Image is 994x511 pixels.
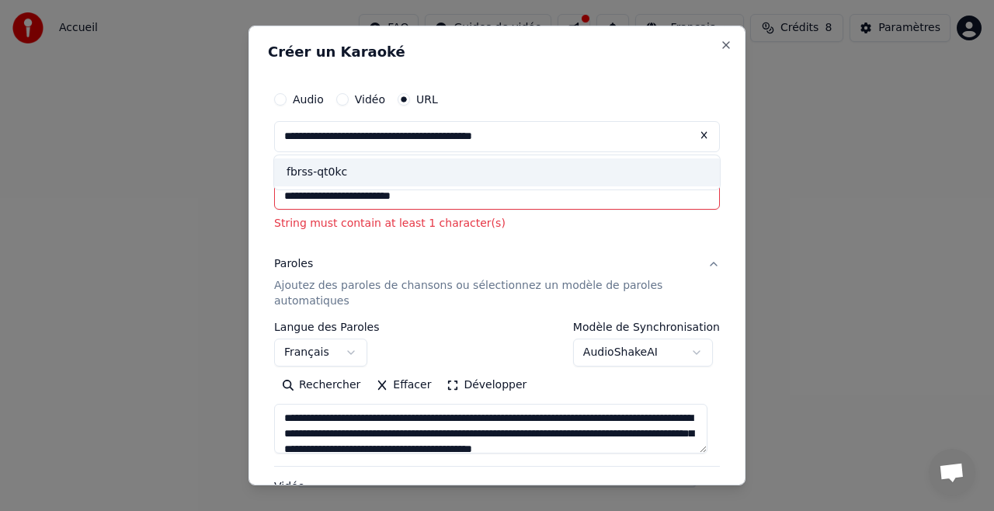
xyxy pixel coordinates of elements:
label: Audio [293,94,324,105]
h2: Créer un Karaoké [268,45,726,59]
p: String must contain at least 1 character(s) [274,216,720,231]
label: Langue des Paroles [274,322,380,332]
div: fbrss-qt0kc [274,158,720,186]
div: Paroles [274,256,313,272]
label: URL [416,94,438,105]
div: ParolesAjoutez des paroles de chansons ou sélectionnez un modèle de paroles automatiques [274,322,720,466]
button: Rechercher [274,373,368,398]
label: Modèle de Synchronisation [573,322,720,332]
button: ParolesAjoutez des paroles de chansons ou sélectionnez un modèle de paroles automatiques [274,244,720,322]
p: Ajoutez des paroles de chansons ou sélectionnez un modèle de paroles automatiques [274,278,695,309]
button: Développer [439,373,534,398]
label: Vidéo [355,94,385,105]
button: Effacer [368,373,439,398]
